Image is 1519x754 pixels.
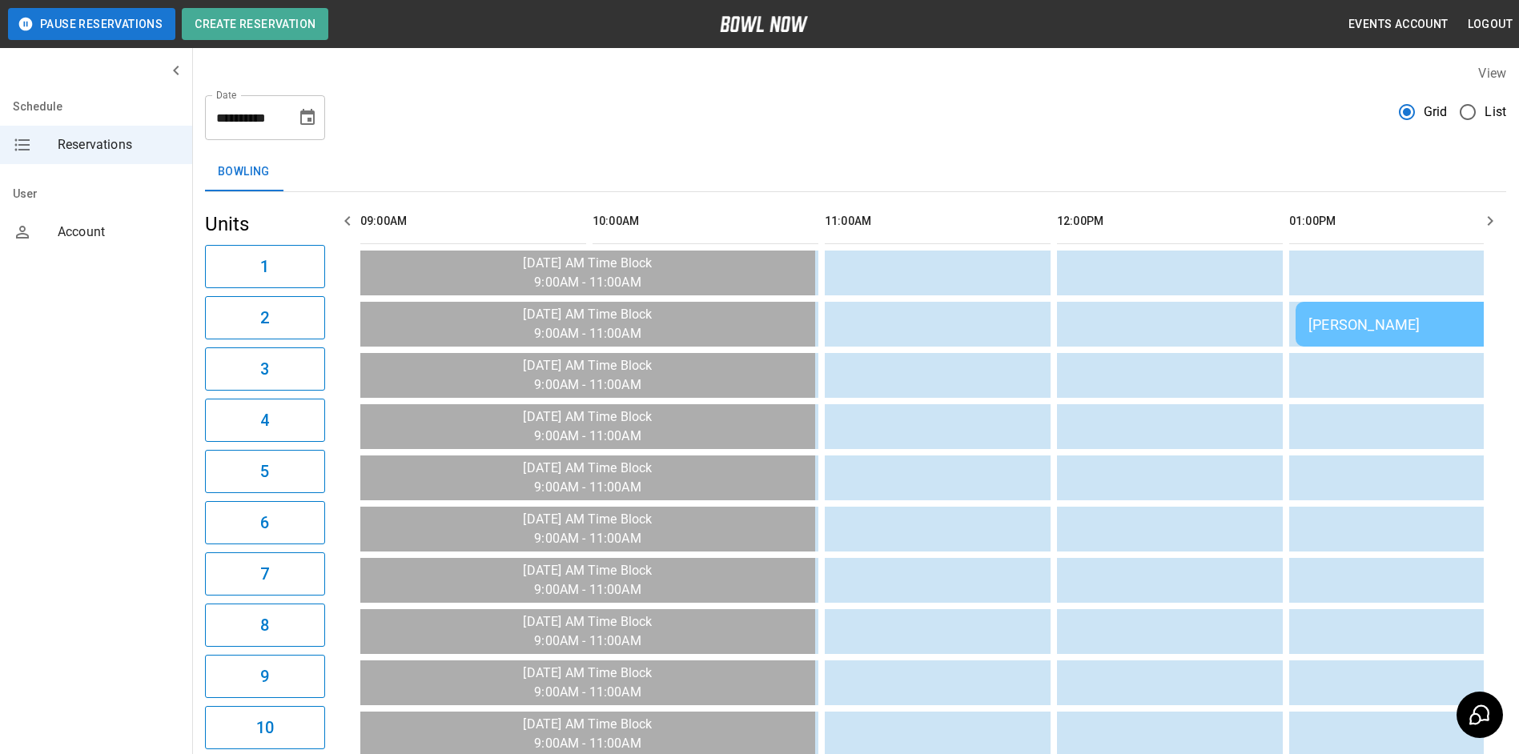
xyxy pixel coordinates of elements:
[825,199,1051,244] th: 11:00AM
[1485,102,1506,122] span: List
[1478,66,1506,81] label: View
[260,459,269,484] h6: 5
[1342,10,1455,39] button: Events Account
[205,347,325,391] button: 3
[205,501,325,544] button: 6
[260,664,269,689] h6: 9
[260,510,269,535] h6: 6
[205,655,325,698] button: 9
[205,296,325,339] button: 2
[720,16,808,32] img: logo
[593,199,818,244] th: 10:00AM
[8,8,175,40] button: Pause Reservations
[58,223,179,242] span: Account
[205,245,325,288] button: 1
[205,153,283,191] button: Bowling
[205,153,1506,191] div: inventory tabs
[182,8,328,40] button: Create Reservation
[260,612,269,638] h6: 8
[205,399,325,442] button: 4
[260,561,269,587] h6: 7
[260,305,269,331] h6: 2
[260,356,269,382] h6: 3
[1057,199,1283,244] th: 12:00PM
[1424,102,1448,122] span: Grid
[260,407,269,433] h6: 4
[360,199,586,244] th: 09:00AM
[260,254,269,279] h6: 1
[291,102,323,134] button: Choose date, selected date is Sep 7, 2025
[205,706,325,749] button: 10
[205,211,325,237] h5: Units
[205,552,325,596] button: 7
[205,450,325,493] button: 5
[256,715,274,740] h6: 10
[1461,10,1519,39] button: Logout
[205,604,325,647] button: 8
[58,135,179,154] span: Reservations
